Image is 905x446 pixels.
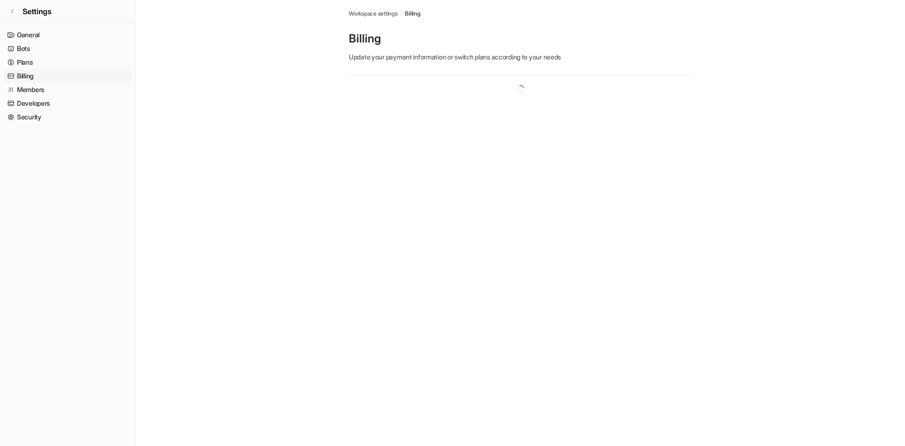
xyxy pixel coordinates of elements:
a: General [4,28,132,42]
span: Settings [23,6,51,17]
a: Members [4,83,132,96]
a: Billing [4,69,132,83]
span: / [401,9,403,18]
a: Plans [4,56,132,69]
p: Billing [349,31,692,46]
a: Developers [4,97,132,110]
a: Billing [405,9,420,18]
p: Update your payment information or switch plans according to your needs [349,52,692,62]
a: Bots [4,42,132,55]
a: Workspace settings [349,9,398,18]
a: Security [4,110,132,124]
